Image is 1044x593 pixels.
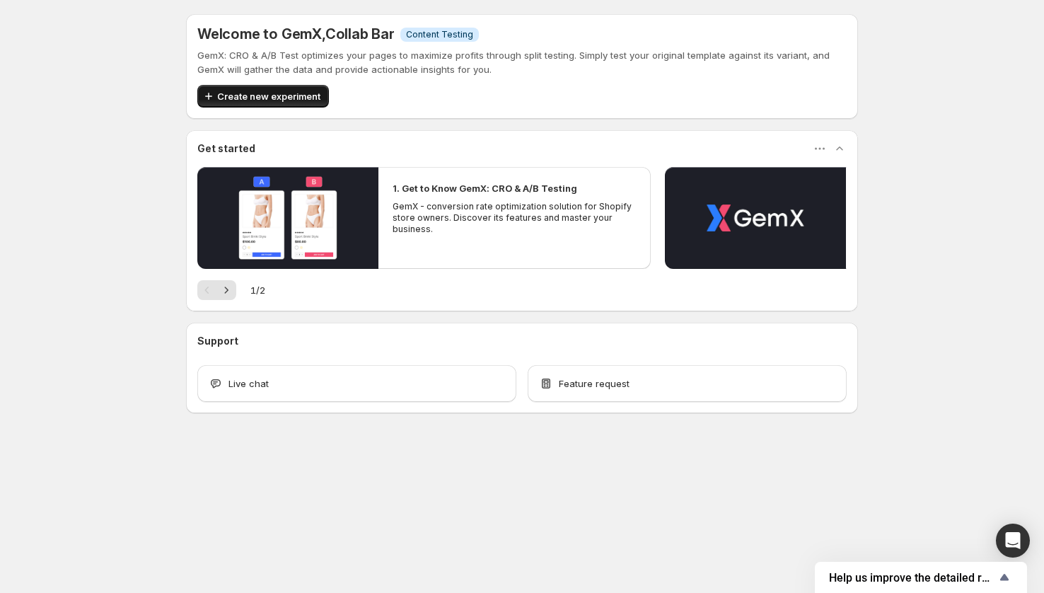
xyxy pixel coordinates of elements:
span: Live chat [228,376,269,391]
span: Feature request [559,376,630,391]
span: Help us improve the detailed report for A/B campaigns [829,571,996,585]
p: GemX - conversion rate optimization solution for Shopify store owners. Discover its features and ... [393,201,636,235]
button: Create new experiment [197,85,329,108]
span: , Collab Bar [322,25,395,42]
p: GemX: CRO & A/B Test optimizes your pages to maximize profits through split testing. Simply test ... [197,48,847,76]
button: Play video [665,167,846,269]
button: Next [216,280,236,300]
button: Play video [197,167,378,269]
h2: 1. Get to Know GemX: CRO & A/B Testing [393,181,577,195]
nav: Pagination [197,280,236,300]
div: Open Intercom Messenger [996,524,1030,558]
button: Show survey - Help us improve the detailed report for A/B campaigns [829,569,1013,586]
h3: Get started [197,142,255,156]
span: 1 / 2 [250,283,265,297]
span: Content Testing [406,29,473,40]
h5: Welcome to GemX [197,25,395,42]
h3: Support [197,334,238,348]
span: Create new experiment [217,89,320,103]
